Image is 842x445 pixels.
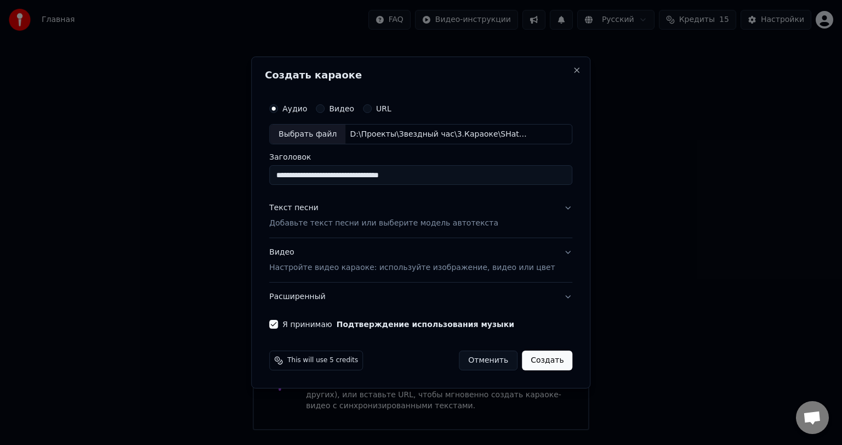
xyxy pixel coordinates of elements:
[265,70,577,80] h2: Создать караоке
[269,283,572,311] button: Расширенный
[269,262,555,273] p: Настройте видео караоке: используйте изображение, видео или цвет
[269,194,572,238] button: Текст песниДобавьте текст песни или выберите модель автотекста
[329,105,354,112] label: Видео
[376,105,391,112] label: URL
[282,105,307,112] label: Аудио
[287,356,358,365] span: This will use 5 credits
[269,203,318,214] div: Текст песни
[459,351,517,370] button: Отменить
[269,239,572,283] button: ВидеоНастройте видео караоке: используйте изображение, видео или цвет
[269,218,498,229] p: Добавьте текст песни или выберите модель автотекста
[282,320,514,328] label: Я принимаю
[269,154,572,161] label: Заголовок
[345,129,532,140] div: D:\Проекты\Звездный час\3.Караоке\SHatunov_YUrijj_-_Sedaya_noch_1239462.mp3
[337,320,514,328] button: Я принимаю
[522,351,572,370] button: Создать
[270,125,345,144] div: Выбрать файл
[269,247,555,274] div: Видео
